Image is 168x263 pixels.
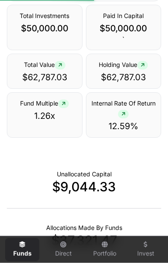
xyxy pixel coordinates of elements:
[7,179,161,194] p: $9,044.33
[91,100,156,117] span: Internal Rate Of Return
[46,224,122,232] p: Capital Deployed Into Companies
[88,238,122,261] a: Portfolio
[99,61,148,68] span: Holding Value
[86,5,162,50] div: `
[12,22,77,34] p: $50,000.00
[91,120,156,132] p: 12.59%
[125,222,168,263] iframe: Chat Widget
[91,22,156,34] p: $50,000.00
[91,71,156,83] p: $62,787.03
[103,12,144,19] span: Paid In Capital
[12,110,77,122] p: 1.26x
[46,238,80,261] a: Direct
[57,170,112,178] p: Cash not yet allocated
[7,233,161,248] p: $37,321.47
[24,61,65,68] span: Total Value
[5,238,39,261] a: Funds
[20,12,69,19] span: Total Investments
[12,71,77,83] p: $62,787.03
[20,100,69,107] span: Fund Multiple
